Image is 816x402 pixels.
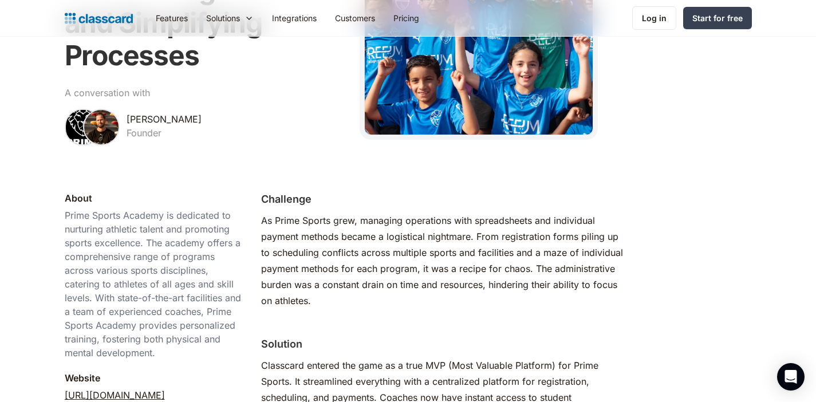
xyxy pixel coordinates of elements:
div: Open Intercom Messenger [777,363,805,391]
div: As Prime Sports grew, managing operations with spreadsheets and individual payment methods became... [261,212,625,309]
a: Integrations [263,5,326,31]
div: Founder [127,126,161,140]
div: Website [65,371,100,385]
a: Start for free [683,7,752,29]
div: [PERSON_NAME] [127,112,202,126]
h2: Solution [261,336,302,352]
a: Pricing [384,5,428,31]
a: [URL][DOMAIN_NAME] [65,388,165,402]
div: Log in [642,12,667,24]
div: About [65,191,92,205]
div: Prime Sports Academy is dedicated to nurturing athletic talent and promoting sports excellence. T... [65,208,243,360]
h2: Challenge [261,191,312,207]
a: Customers [326,5,384,31]
div: Start for free [692,12,743,24]
div: Solutions [206,12,240,24]
a: Log in [632,6,676,30]
div: Solutions [197,5,263,31]
a: home [65,10,133,26]
a: Features [147,5,197,31]
div: A conversation with [65,86,150,100]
